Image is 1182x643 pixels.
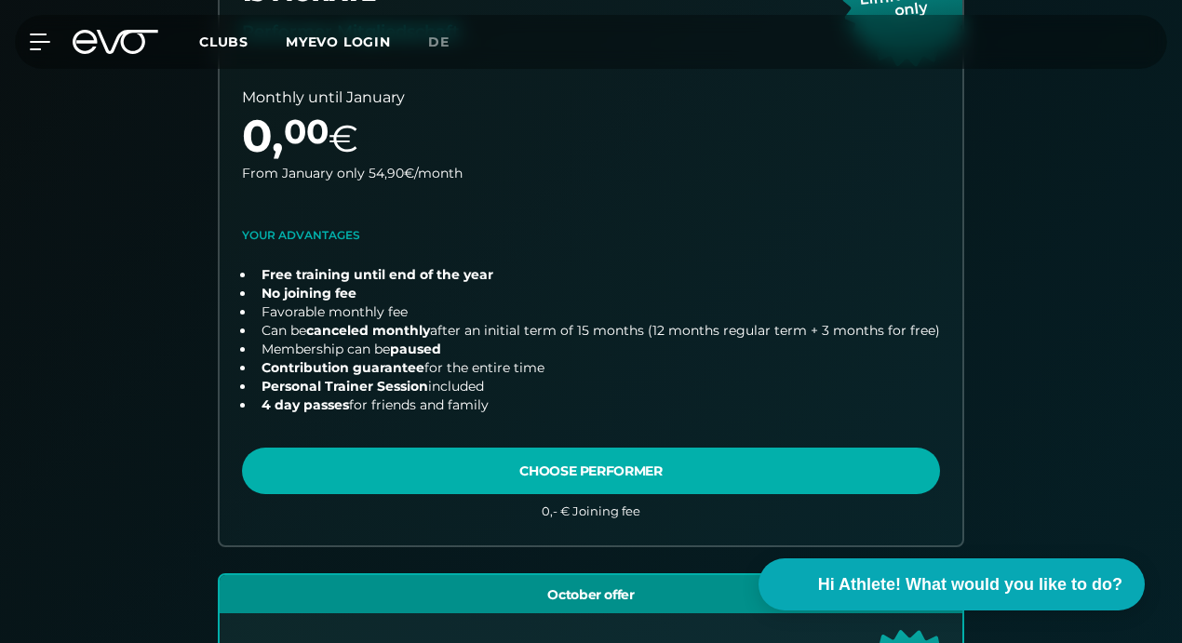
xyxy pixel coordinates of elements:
a: de [428,32,472,53]
button: Hi Athlete! What would you like to do? [759,558,1145,610]
span: Clubs [199,33,248,50]
span: Hi Athlete! What would you like to do? [818,572,1122,597]
a: MYEVO LOGIN [286,33,391,50]
span: de [428,33,450,50]
a: Clubs [199,33,286,50]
